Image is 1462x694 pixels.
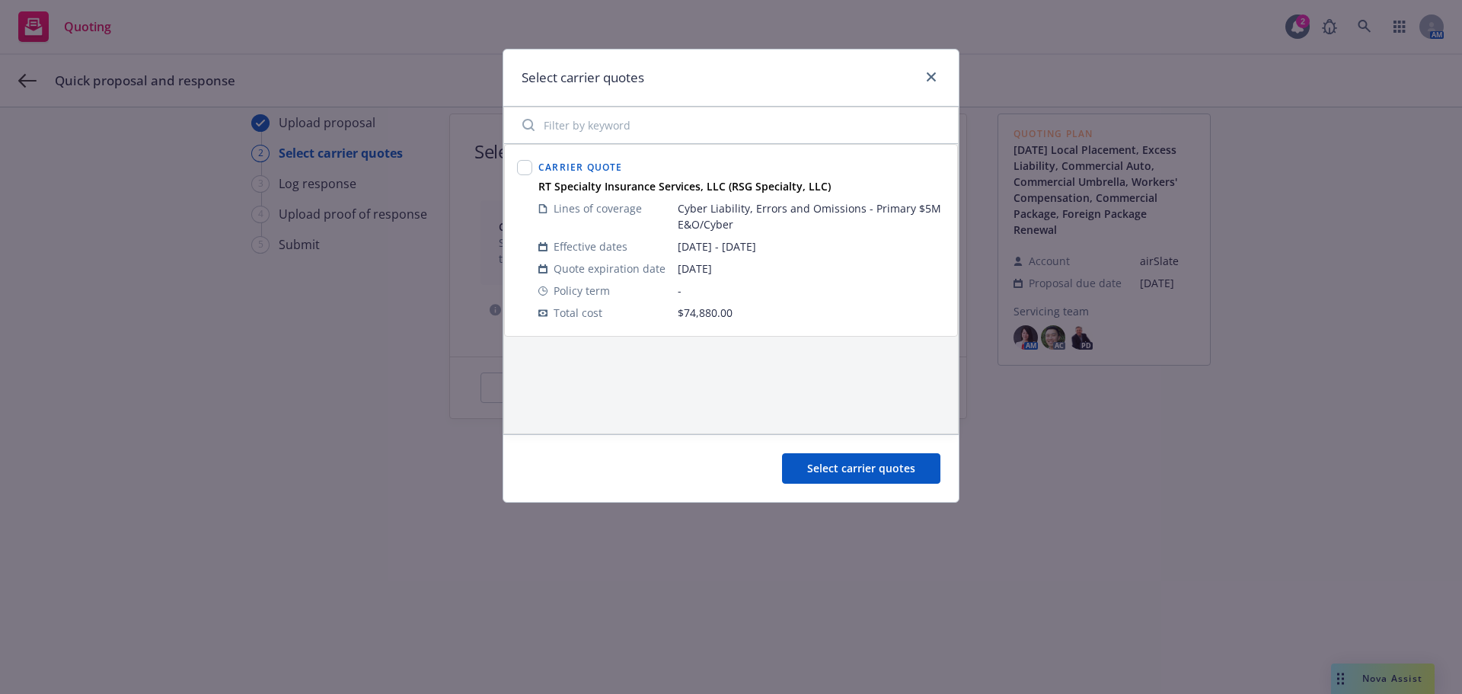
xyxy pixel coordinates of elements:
[782,453,940,484] button: Select carrier quotes
[554,305,602,321] span: Total cost
[678,238,945,254] span: [DATE] - [DATE]
[678,305,733,320] span: $74,880.00
[522,68,644,88] h1: Select carrier quotes
[554,283,610,299] span: Policy term
[554,238,627,254] span: Effective dates
[922,68,940,86] a: close
[538,161,623,174] span: Carrier Quote
[554,200,642,216] span: Lines of coverage
[554,261,666,277] span: Quote expiration date
[678,261,945,277] span: [DATE]
[513,110,949,140] input: Filter by keyword
[678,283,945,299] span: -
[807,461,915,475] span: Select carrier quotes
[538,179,831,193] strong: RT Specialty Insurance Services, LLC (RSG Specialty, LLC)
[678,200,945,232] span: Cyber Liability, Errors and Omissions - Primary $5M E&O/Cyber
